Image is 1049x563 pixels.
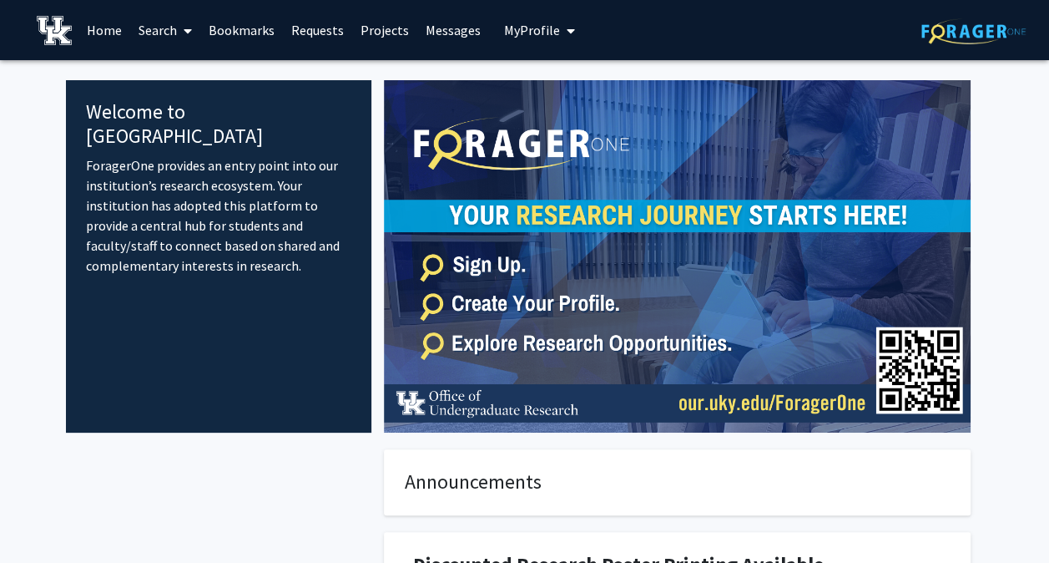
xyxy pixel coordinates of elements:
[86,100,352,149] h4: Welcome to [GEOGRAPHIC_DATA]
[405,470,950,495] h4: Announcements
[921,18,1026,44] img: ForagerOne Logo
[200,1,283,59] a: Bookmarks
[13,488,71,550] iframe: Chat
[78,1,130,59] a: Home
[417,1,489,59] a: Messages
[352,1,417,59] a: Projects
[283,1,352,59] a: Requests
[37,16,73,45] img: University of Kentucky Logo
[504,22,560,38] span: My Profile
[130,1,200,59] a: Search
[86,155,352,276] p: ForagerOne provides an entry point into our institution’s research ecosystem. Your institution ha...
[384,80,971,433] img: Cover Image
